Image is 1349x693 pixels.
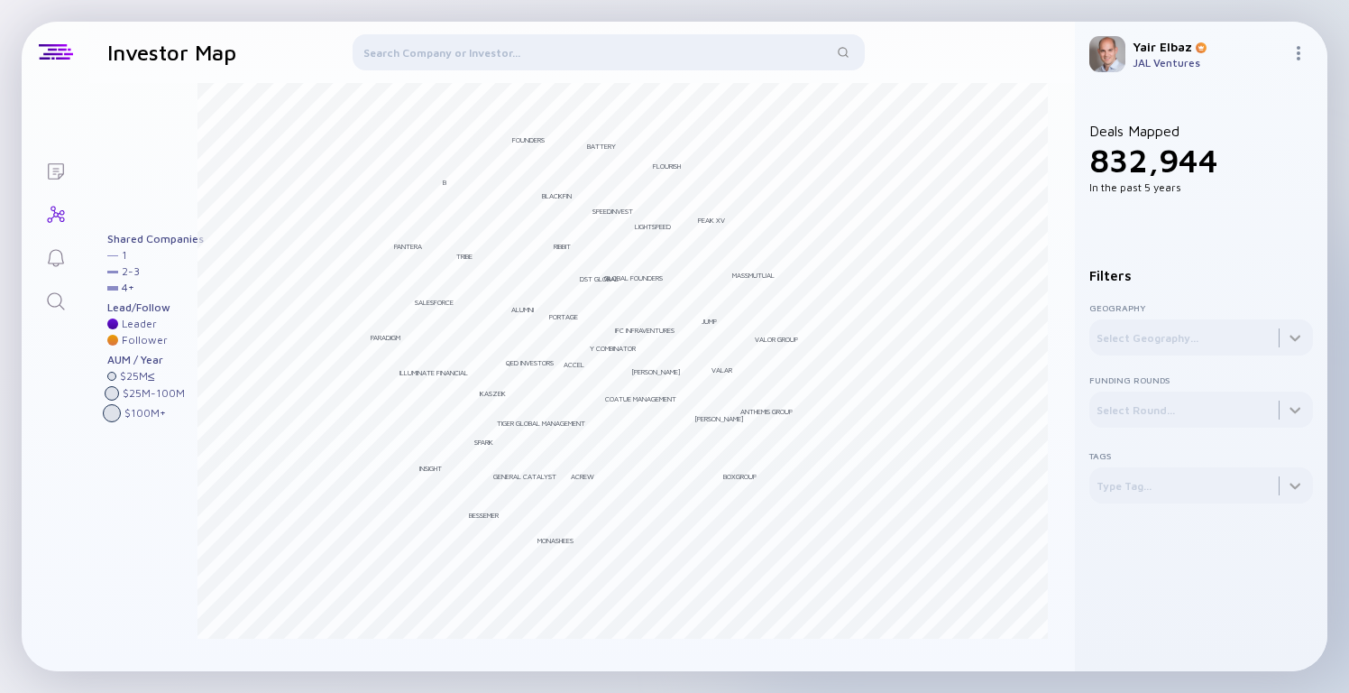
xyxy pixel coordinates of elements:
[1089,180,1313,194] div: In the past 5 years
[580,274,619,283] div: DST Global
[711,365,732,374] div: Valar
[469,511,499,520] div: Bessemer
[549,312,578,321] div: Portage
[107,354,204,366] div: AUM / Year
[1089,268,1313,283] div: Filters
[107,301,204,314] div: Lead/Follow
[512,135,545,144] div: Founders
[1291,46,1306,60] img: Menu
[394,242,422,251] div: Pantera
[1089,123,1313,194] div: Deals Mapped
[694,414,744,423] div: [PERSON_NAME]
[456,252,473,261] div: Tribe
[698,216,725,225] div: Peak XV
[480,389,506,398] div: KaszeK
[122,249,127,262] div: 1
[653,162,681,171] div: Flourish
[122,334,168,346] div: Follower
[22,191,89,235] a: Investor Map
[605,394,676,403] div: Coatue Management
[537,536,574,545] div: Monashees
[506,358,554,367] div: QED Investors
[511,305,534,314] div: Alumni
[723,472,757,481] div: BoxGroup
[755,335,798,344] div: Valor Group
[415,298,454,307] div: Salesforce
[592,207,633,216] div: Speedinvest
[732,271,775,280] div: MassMutual
[1089,36,1125,72] img: Yair Profile Picture
[107,40,236,65] h1: Investor Map
[542,191,572,200] div: BlackFin
[1133,56,1284,69] div: JAL Ventures
[419,464,442,473] div: Insight
[122,318,157,330] div: Leader
[124,407,166,420] div: $ 100M +
[1089,141,1218,180] span: 832,944
[493,472,556,481] div: General Catalyst
[107,233,204,245] div: Shared Companies
[120,370,155,383] div: $ 25M
[22,278,89,321] a: Search
[571,472,594,481] div: ACrew
[604,273,663,282] div: Global Founders
[148,370,155,383] div: ≤
[443,178,446,187] div: B
[371,333,400,342] div: Paradigm
[564,360,584,369] div: Accel
[122,282,134,294] div: 4 +
[554,242,571,251] div: Ribbit
[399,368,468,377] div: Illuminate Financial
[497,419,585,428] div: Tiger Global Management
[740,407,793,416] div: Anthemis Group
[474,438,493,447] div: Spark
[22,148,89,191] a: Lists
[123,387,185,400] div: $ 25M - 100M
[615,326,674,335] div: IFC InfraVentures
[122,265,140,278] div: 2 - 3
[590,344,636,353] div: Y Combinator
[631,367,681,376] div: [PERSON_NAME]
[587,142,616,151] div: Battery
[22,235,89,278] a: Reminders
[1133,39,1284,54] div: Yair Elbaz
[635,222,671,231] div: Lightspeed
[702,317,717,326] div: Jump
